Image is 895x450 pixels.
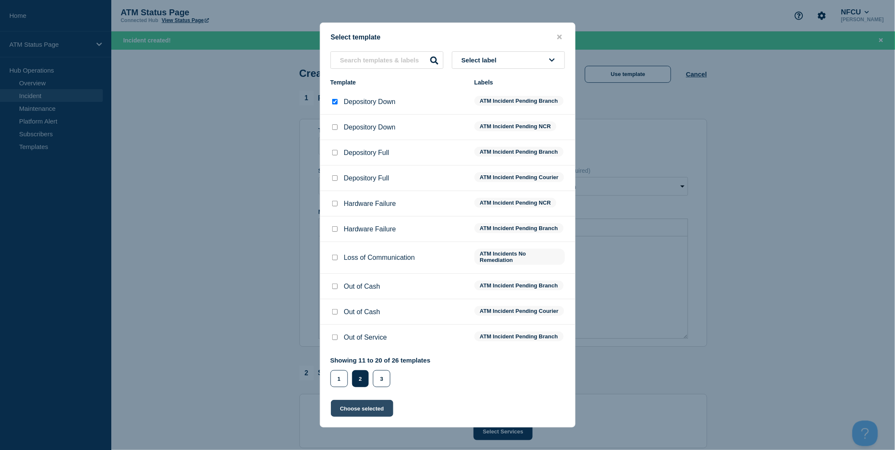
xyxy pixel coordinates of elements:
[352,370,369,387] button: 2
[474,281,564,290] span: ATM Incident Pending Branch
[474,121,556,131] span: ATM Incident Pending NCR
[344,225,396,233] p: Hardware Failure
[474,147,564,157] span: ATM Incident Pending Branch
[344,334,387,341] p: Out of Service
[332,284,338,289] input: Out of Cash checkbox
[332,226,338,232] input: Hardware Failure checkbox
[320,33,575,41] div: Select template
[474,249,565,265] span: ATM Incidents No Remediation
[330,51,443,69] input: Search templates & labels
[332,99,338,104] input: Depository Down checkbox
[373,370,390,387] button: 3
[474,223,564,233] span: ATM Incident Pending Branch
[474,332,564,341] span: ATM Incident Pending Branch
[332,335,338,340] input: Out of Service checkbox
[331,400,393,417] button: Choose selected
[344,254,415,262] p: Loss of Communication
[330,370,348,387] button: 1
[330,79,466,86] div: Template
[452,51,565,69] button: Select label
[330,357,431,364] p: Showing 11 to 20 of 26 templates
[332,255,338,260] input: Loss of Communication checkbox
[332,201,338,206] input: Hardware Failure checkbox
[332,124,338,130] input: Depository Down checkbox
[474,79,565,86] div: Labels
[344,149,390,157] p: Depository Full
[332,309,338,315] input: Out of Cash checkbox
[332,150,338,155] input: Depository Full checkbox
[474,172,564,182] span: ATM Incident Pending Courier
[474,198,556,208] span: ATM Incident Pending NCR
[462,56,500,64] span: Select label
[474,306,564,316] span: ATM Incident Pending Courier
[474,96,564,106] span: ATM Incident Pending Branch
[344,200,396,208] p: Hardware Failure
[332,175,338,181] input: Depository Full checkbox
[344,283,380,290] p: Out of Cash
[344,98,396,106] p: Depository Down
[555,33,565,41] button: close button
[344,308,380,316] p: Out of Cash
[344,124,396,131] p: Depository Down
[344,174,390,182] p: Depository Full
